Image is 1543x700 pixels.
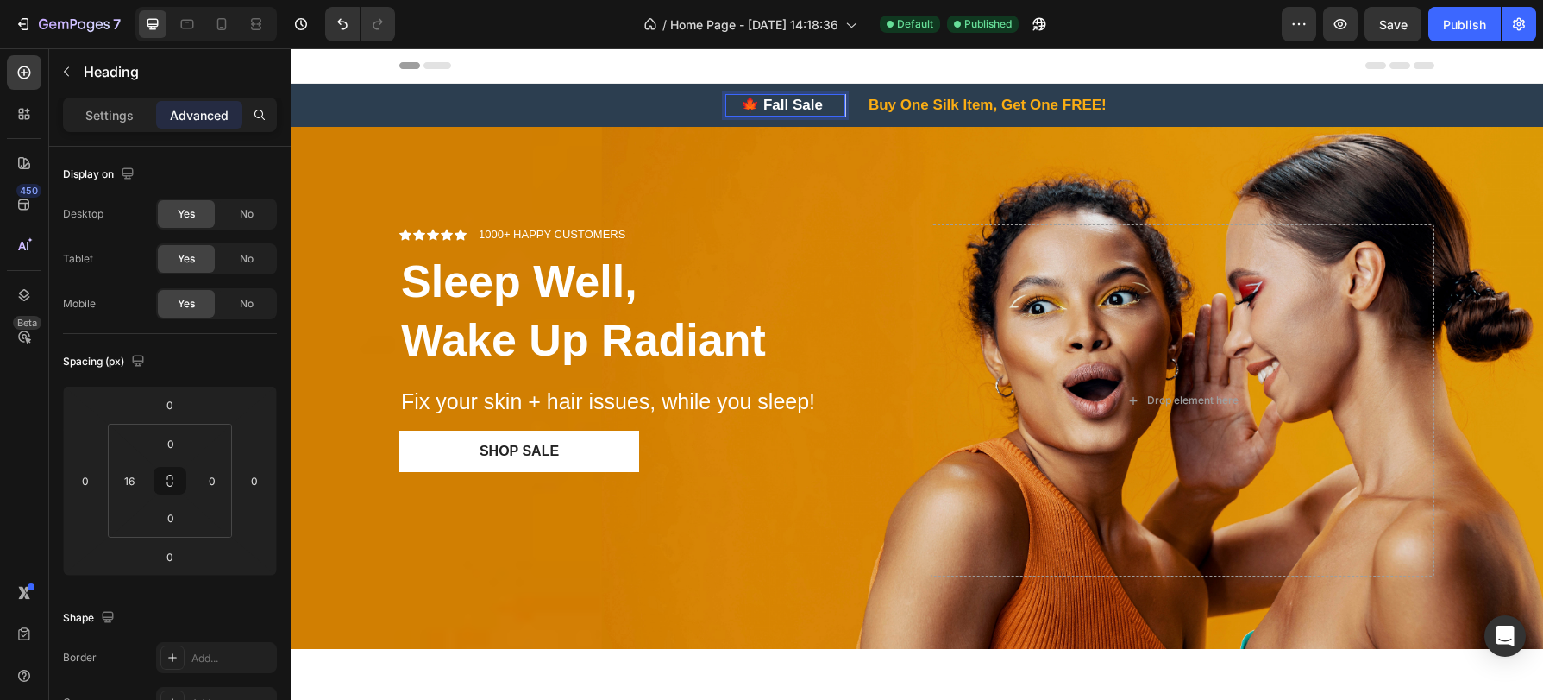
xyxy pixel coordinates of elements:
[178,206,195,222] span: Yes
[63,650,97,665] div: Border
[1484,615,1526,657] div: Open Intercom Messenger
[670,16,838,34] span: Home Page - [DATE] 14:18:36
[63,296,96,312] div: Mobile
[113,14,121,35] p: 7
[1428,7,1501,41] button: Publish
[63,607,118,630] div: Shape
[116,468,142,494] input: l
[170,106,229,124] p: Advanced
[63,163,138,186] div: Display on
[63,350,148,374] div: Spacing (px)
[178,296,195,312] span: Yes
[1443,16,1486,34] div: Publish
[110,339,611,368] p: Fix your skin + hair issues, while you sleep!
[578,48,816,65] span: Buy One Silk Item, Get One FREE!
[109,203,612,323] h2: Sleep Well, Wake Up Radiant
[13,316,41,330] div: Beta
[325,7,395,41] div: Undo/Redo
[897,16,933,32] span: Default
[240,206,254,222] span: No
[964,16,1012,32] span: Published
[153,544,187,570] input: 0
[1364,7,1421,41] button: Save
[662,16,667,34] span: /
[191,651,273,666] div: Add...
[153,392,187,418] input: 0
[7,7,129,41] button: 7
[189,393,268,413] p: Shop SALE
[154,505,188,531] input: 0px
[240,251,254,267] span: No
[154,431,188,457] input: 0px
[856,345,948,359] div: Drop element here
[16,184,41,198] div: 450
[63,206,103,222] div: Desktop
[84,61,270,82] p: Heading
[1379,17,1408,32] span: Save
[240,296,254,312] span: No
[241,468,267,494] input: 0
[178,251,195,267] span: Yes
[109,382,348,424] a: Shop SALE
[199,468,225,494] input: 0px
[85,106,134,124] p: Settings
[72,468,98,494] input: 0
[63,251,93,267] div: Tablet
[291,48,1543,700] iframe: Design area
[188,178,335,195] p: 1000+ HAPPY CUSTOMERS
